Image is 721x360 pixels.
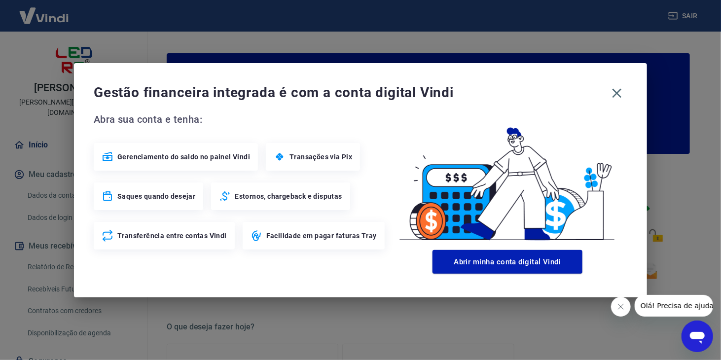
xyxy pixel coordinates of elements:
span: Saques quando desejar [117,191,195,201]
span: Transferência entre contas Vindi [117,231,227,241]
span: Olá! Precisa de ajuda? [6,7,83,15]
button: Abrir minha conta digital Vindi [433,250,582,274]
span: Gestão financeira integrada é com a conta digital Vindi [94,83,607,103]
span: Estornos, chargeback e disputas [235,191,342,201]
iframe: Mensagem da empresa [635,295,713,317]
iframe: Botão para abrir a janela de mensagens [682,321,713,352]
iframe: Fechar mensagem [611,297,631,317]
img: Good Billing [388,111,627,246]
span: Gerenciamento do saldo no painel Vindi [117,152,250,162]
span: Transações via Pix [289,152,352,162]
span: Facilidade em pagar faturas Tray [266,231,377,241]
span: Abra sua conta e tenha: [94,111,388,127]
